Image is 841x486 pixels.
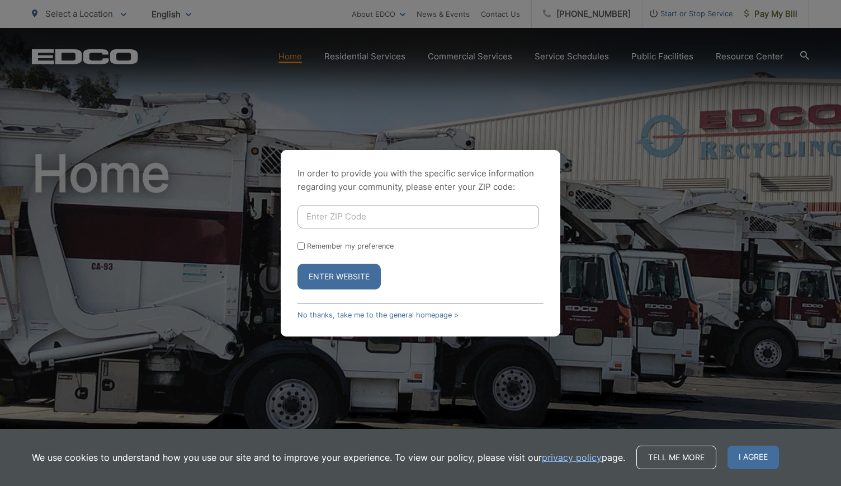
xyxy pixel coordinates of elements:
label: Remember my preference [307,242,394,250]
p: We use cookies to understand how you use our site and to improve your experience. To view our pol... [32,451,625,464]
button: Enter Website [297,264,381,289]
span: I agree [727,446,779,469]
a: privacy policy [542,451,602,464]
a: No thanks, take me to the general homepage > [297,311,459,319]
a: Tell me more [636,446,716,469]
p: In order to provide you with the specific service information regarding your community, please en... [297,167,544,194]
input: Enter ZIP Code [297,205,539,228]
